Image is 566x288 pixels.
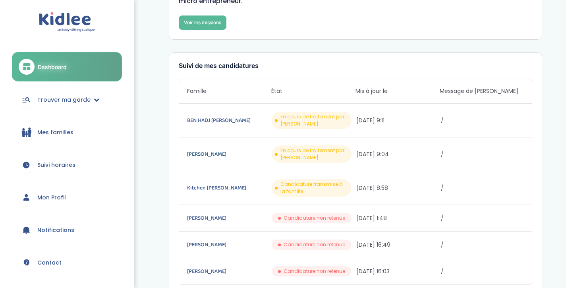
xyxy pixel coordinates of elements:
[187,87,271,95] span: Famille
[284,241,345,248] span: Candidature non retenue
[187,214,270,222] a: [PERSON_NAME]
[12,118,122,147] a: Mes familles
[37,226,74,234] span: Notifications
[187,267,270,276] a: [PERSON_NAME]
[440,87,524,95] span: Message de [PERSON_NAME]
[12,248,122,277] a: Contact
[271,87,355,95] span: État
[37,161,75,169] span: Suivi horaires
[441,116,524,125] span: /
[38,63,67,71] span: Dashboard
[12,85,122,114] a: Trouver ma garde
[37,96,91,104] span: Trouver ma garde
[12,52,122,81] a: Dashboard
[37,128,73,137] span: Mes familles
[12,151,122,179] a: Suivi horaires
[179,15,226,30] a: Voir les missions
[39,12,95,32] img: logo.svg
[280,181,348,195] span: Candidature transmise à la famille
[12,183,122,212] a: Mon Profil
[280,147,348,161] span: En cours de traitement par [PERSON_NAME]
[37,259,62,267] span: Contact
[355,87,440,95] span: Mis à jour le
[441,214,524,222] span: /
[441,184,524,192] span: /
[356,184,439,192] span: [DATE] 8:58
[356,214,439,222] span: [DATE] 1:48
[187,240,270,249] a: [PERSON_NAME]
[284,215,345,222] span: Candidature non retenue
[12,216,122,244] a: Notifications
[356,150,439,158] span: [DATE] 9:04
[187,150,270,158] a: [PERSON_NAME]
[441,241,524,249] span: /
[441,150,524,158] span: /
[356,241,439,249] span: [DATE] 16:49
[187,116,270,125] a: BEN HADJ [PERSON_NAME]
[179,62,532,70] h3: Suivi de mes candidatures
[187,184,270,192] a: Kitchen [PERSON_NAME]
[356,267,439,276] span: [DATE] 16:03
[441,267,524,276] span: /
[356,116,439,125] span: [DATE] 9:11
[280,113,348,128] span: En cours de traitement par [PERSON_NAME]
[284,268,345,275] span: Candidature non retenue
[37,193,66,202] span: Mon Profil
